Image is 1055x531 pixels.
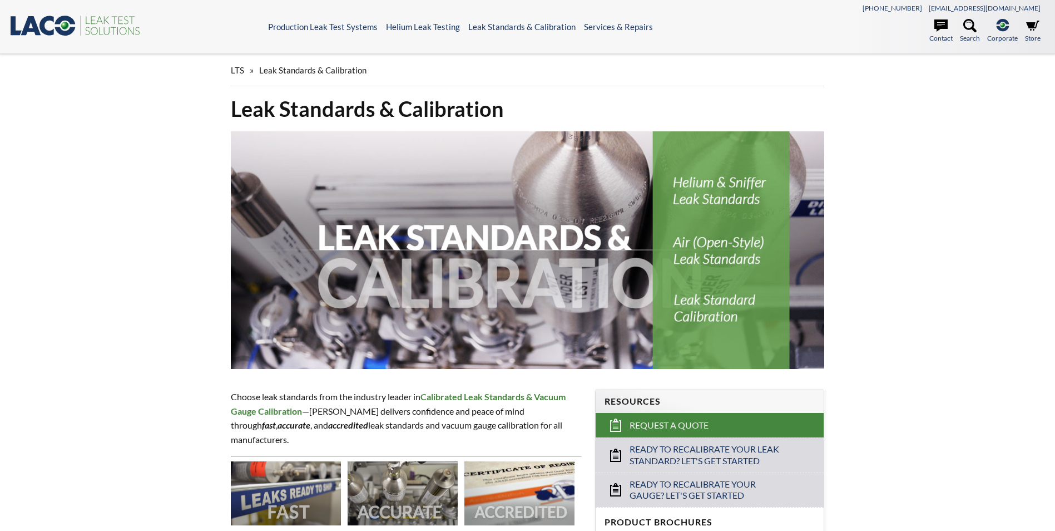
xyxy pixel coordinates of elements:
[231,461,341,526] img: Image showing the word FAST overlaid on it
[348,461,458,526] img: Image showing the word ACCURATE overlaid on it
[231,390,581,446] p: Choose leak standards from the industry leader in —[PERSON_NAME] delivers confidence and peace of...
[605,517,815,528] h4: Product Brochures
[960,19,980,43] a: Search
[231,55,824,86] div: »
[987,33,1018,43] span: Corporate
[231,131,824,369] img: Leak Standards & Calibration header
[1025,19,1041,43] a: Store
[259,65,366,75] span: Leak Standards & Calibration
[596,437,824,473] a: Ready to Recalibrate Your Leak Standard? Let's Get Started
[596,413,824,437] a: Request a Quote
[231,65,244,75] span: LTS
[596,473,824,508] a: Ready to Recalibrate Your Gauge? Let's Get Started
[863,4,922,12] a: [PHONE_NUMBER]
[584,22,653,32] a: Services & Repairs
[231,391,566,416] strong: Calibrated Leak Standards & Vacuum Gauge Calibration
[630,420,709,431] span: Request a Quote
[630,479,791,502] span: Ready to Recalibrate Your Gauge? Let's Get Started
[630,444,791,467] span: Ready to Recalibrate Your Leak Standard? Let's Get Started
[464,461,574,526] img: Image showing the word ACCREDITED overlaid on it
[468,22,576,32] a: Leak Standards & Calibration
[605,396,815,407] h4: Resources
[268,22,378,32] a: Production Leak Test Systems
[929,19,953,43] a: Contact
[328,420,368,430] em: accredited
[278,420,310,430] strong: accurate
[386,22,460,32] a: Helium Leak Testing
[929,4,1041,12] a: [EMAIL_ADDRESS][DOMAIN_NAME]
[231,95,824,122] h1: Leak Standards & Calibration
[262,420,276,430] em: fast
